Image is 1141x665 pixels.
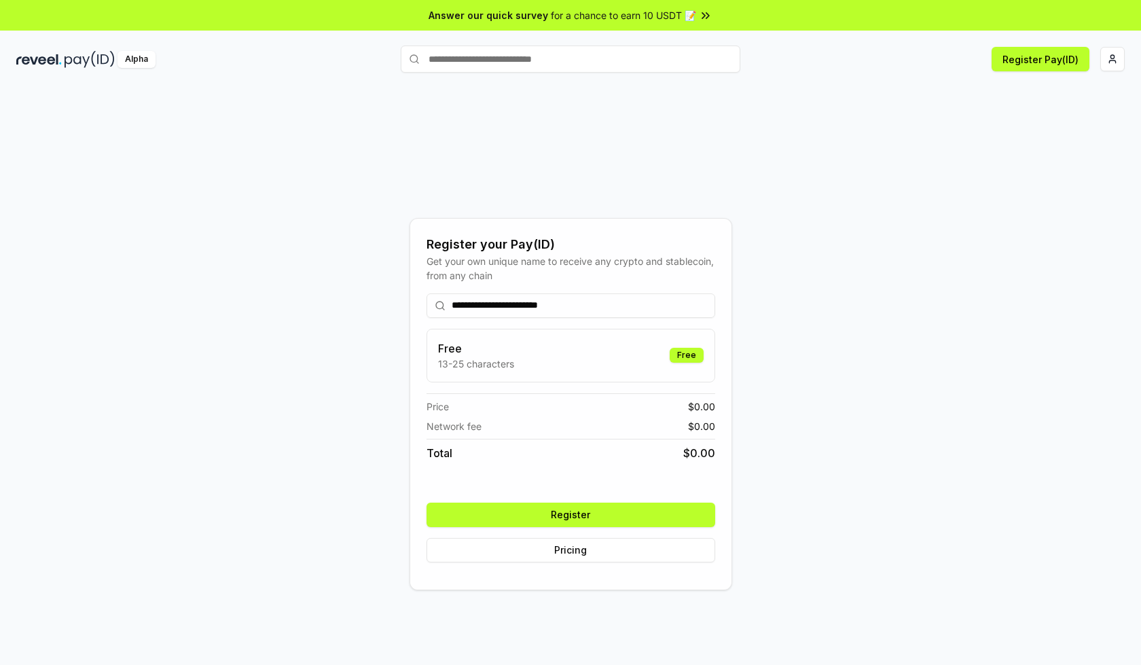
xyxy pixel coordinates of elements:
img: reveel_dark [16,51,62,68]
img: pay_id [65,51,115,68]
span: $ 0.00 [688,419,715,433]
div: Get your own unique name to receive any crypto and stablecoin, from any chain [427,254,715,283]
button: Register Pay(ID) [992,47,1089,71]
p: 13-25 characters [438,357,514,371]
span: $ 0.00 [688,399,715,414]
span: for a chance to earn 10 USDT 📝 [551,8,696,22]
span: $ 0.00 [683,445,715,461]
div: Free [670,348,704,363]
button: Register [427,503,715,527]
span: Answer our quick survey [429,8,548,22]
button: Pricing [427,538,715,562]
h3: Free [438,340,514,357]
span: Network fee [427,419,482,433]
span: Price [427,399,449,414]
div: Register your Pay(ID) [427,235,715,254]
div: Alpha [117,51,156,68]
span: Total [427,445,452,461]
